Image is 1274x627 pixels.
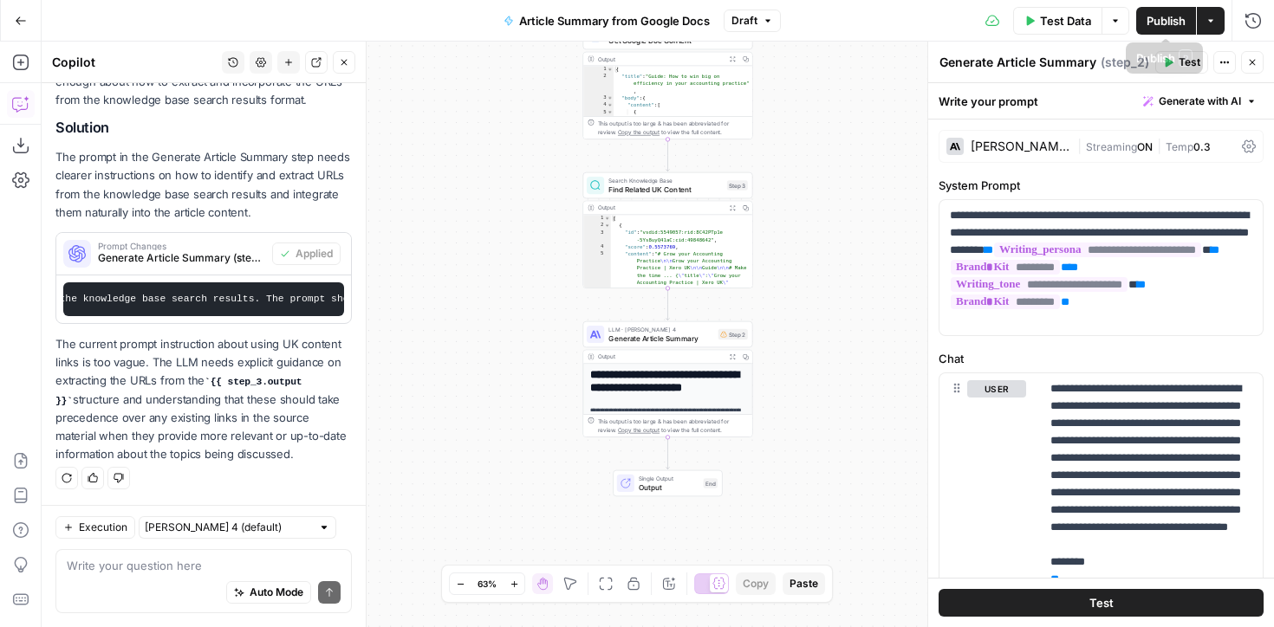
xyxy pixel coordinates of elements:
[666,288,670,320] g: Edge from step_3 to step_2
[583,250,611,343] div: 5
[1089,594,1114,611] span: Test
[939,350,1264,367] label: Chat
[583,73,614,94] div: 2
[1040,12,1091,29] span: Test Data
[583,172,753,288] div: Search Knowledge BaseFind Related UK ContentStep 3Output[ { "id":"vsdid:5549057:rid:8C42PTp1e -5Y...
[783,572,825,595] button: Paste
[145,519,311,536] input: Claude Sonnet 4 (default)
[98,242,265,250] span: Prompt Changes
[250,585,303,600] span: Auto Mode
[743,576,769,591] span: Copy
[704,478,718,488] div: End
[731,13,757,29] span: Draft
[590,31,601,42] img: Instagram%20post%20-%201%201.png
[1086,140,1137,153] span: Streaming
[939,589,1264,617] button: Test
[272,242,341,265] button: Applied
[1101,54,1149,71] span: ( step_2 )
[1155,51,1208,74] button: Test
[608,325,713,333] span: LLM · [PERSON_NAME] 4
[608,176,723,184] span: Search Knowledge Base
[1159,94,1241,109] span: Generate with AI
[604,222,610,229] span: Toggle code folding, rows 2 through 21
[55,516,135,539] button: Execution
[98,250,265,266] span: Generate Article Summary (step_2)
[598,417,748,434] div: This output is too large & has been abbreviated for review. to view the full content.
[971,140,1070,152] div: [PERSON_NAME] 4
[583,101,614,108] div: 4
[1136,7,1196,35] button: Publish
[583,23,753,139] div: Get Google Doc ContentOutput{ "title":"Guide: How to win big on efficiency in your accounting pra...
[598,352,723,361] div: Output
[607,109,613,116] span: Toggle code folding, rows 5 through 14
[583,94,614,101] div: 3
[1147,12,1186,29] span: Publish
[618,427,660,434] span: Copy the output
[583,109,614,116] div: 5
[639,474,699,482] span: Single Output
[727,180,748,190] div: Step 3
[604,215,610,222] span: Toggle code folding, rows 1 through 102
[55,120,352,136] h2: Solution
[618,129,660,136] span: Copy the output
[939,177,1264,194] label: System Prompt
[52,54,217,71] div: Copilot
[607,101,613,108] span: Toggle code folding, rows 4 through 5555
[608,35,724,46] span: Get Google Doc Content
[724,10,781,32] button: Draft
[718,329,748,340] div: Step 2
[55,377,302,405] code: {{ step_3.output }}
[598,204,723,212] div: Output
[296,246,333,262] span: Applied
[226,581,311,604] button: Auto Mode
[736,572,776,595] button: Copy
[1166,140,1193,153] span: Temp
[583,66,614,73] div: 1
[639,482,699,493] span: Output
[583,470,753,496] div: Single OutputOutputEnd
[666,437,670,469] g: Edge from step_2 to end
[1013,7,1102,35] button: Test Data
[608,184,723,195] span: Find Related UK Content
[607,94,613,101] span: Toggle code folding, rows 3 through 5556
[790,576,818,591] span: Paste
[939,54,1096,71] textarea: Generate Article Summary
[583,229,611,243] div: 3
[583,215,611,222] div: 1
[666,139,670,171] g: Edge from step_1 to step_3
[1137,140,1153,153] span: ON
[598,120,748,137] div: This output is too large & has been abbreviated for review. to view the full content.
[1179,55,1200,70] span: Test
[519,12,710,29] span: Article Summary from Google Docs
[607,66,613,73] span: Toggle code folding, rows 1 through 5557
[55,148,352,222] p: The prompt in the Generate Article Summary step needs clearer instructions on how to identify and...
[1136,90,1264,113] button: Generate with AI
[478,577,497,591] span: 63%
[493,7,720,35] button: Article Summary from Google Docs
[967,380,1026,398] button: user
[583,243,611,250] div: 4
[79,520,127,535] span: Execution
[598,55,723,63] div: Output
[1077,137,1086,154] span: |
[1153,137,1166,154] span: |
[583,222,611,229] div: 2
[55,335,352,464] p: The current prompt instruction about using UK content links is too vague. The LLM needs explicit ...
[928,83,1274,119] div: Write your prompt
[1193,140,1211,153] span: 0.3
[608,333,713,344] span: Generate Article Summary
